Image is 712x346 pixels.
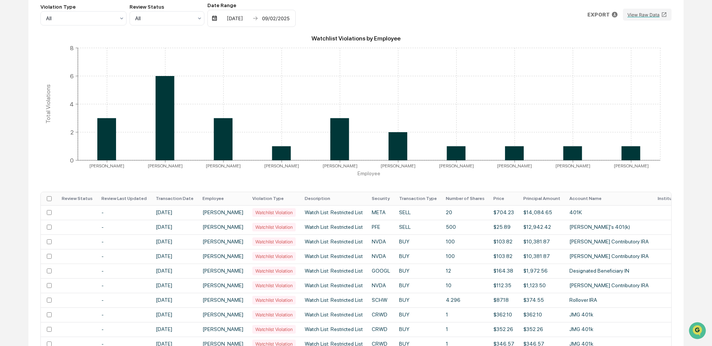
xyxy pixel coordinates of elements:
img: Steve.Lennart [7,115,19,127]
img: arrow right [252,15,258,21]
iframe: Open customer support [688,321,708,342]
td: [DATE] [151,234,198,249]
div: Date Range [207,2,296,8]
tspan: 2 [70,128,74,136]
th: Principal Amount [519,192,565,205]
td: [DATE] [151,278,198,293]
td: NVDA [367,278,395,293]
th: Institution [653,192,685,205]
td: 4.296 [441,293,489,307]
td: $704.23 [489,205,519,220]
td: JMG 401k [565,322,653,337]
tspan: [PERSON_NAME] [497,163,532,169]
td: 100 [441,249,489,264]
td: GOOGL [367,264,395,278]
td: [DATE] [151,307,198,322]
td: $112.35 [489,278,519,293]
td: 401K [565,205,653,220]
td: Rollover IRA [565,293,653,307]
td: CRWD [367,307,395,322]
th: Description [300,192,367,205]
p: How can we help? [7,16,136,28]
tspan: 6 [70,72,74,79]
td: [PERSON_NAME] Contributory IRA [565,278,653,293]
td: CRWD [367,322,395,337]
div: Start new chat [34,57,123,65]
span: [DATE] [105,122,120,128]
span: Preclearance [15,153,48,161]
td: $352.26 [519,322,565,337]
div: Violation Type [40,4,127,10]
img: 1746055101610-c473b297-6a78-478c-a979-82029cc54cd1 [7,57,21,71]
span: [PERSON_NAME].[PERSON_NAME] [23,122,99,128]
td: NVDA [367,234,395,249]
td: 500 [441,220,489,234]
span: Data Lookup [15,167,47,175]
td: [PERSON_NAME] [198,307,248,322]
tspan: [PERSON_NAME] [323,163,357,169]
td: - [97,293,151,307]
td: BUY [395,307,441,322]
td: - [97,264,151,278]
td: - [97,205,151,220]
tspan: Employee [357,170,380,176]
td: - [97,234,151,249]
div: We're available if you need us! [34,65,103,71]
td: PFE [367,220,395,234]
span: • [62,102,65,108]
td: JMG 401k [565,307,653,322]
td: SELL [395,205,441,220]
td: NVDA [367,249,395,264]
tspan: Total Violations [45,84,52,124]
td: Watch List: Restricted List [300,205,367,220]
div: 09/02/2025 [260,15,292,21]
th: Employee [198,192,248,205]
th: Account Name [565,192,653,205]
td: $362.10 [489,307,519,322]
td: [PERSON_NAME]'s 401(k) [565,220,653,234]
div: [DATE] [219,15,251,21]
tspan: [PERSON_NAME] [89,163,124,169]
span: Attestations [62,153,93,161]
span: Pylon [74,186,91,191]
th: Security [367,192,395,205]
td: [DATE] [151,220,198,234]
p: EXPORT [587,12,610,18]
td: [DATE] [151,249,198,264]
td: [DATE] [151,322,198,337]
td: - [97,307,151,322]
td: Watch List: Restricted List [300,234,367,249]
img: Jack Rasmussen [7,95,19,107]
a: 🖐️Preclearance [4,150,51,164]
td: BUY [395,293,441,307]
td: - [97,249,151,264]
td: BUY [395,322,441,337]
th: Transaction Date [151,192,198,205]
a: Powered byPylon [53,185,91,191]
td: BUY [395,234,441,249]
div: 🗄️ [54,154,60,160]
td: [PERSON_NAME] [198,293,248,307]
th: Review Last Updated [97,192,151,205]
div: Watchlist Violation [252,208,295,217]
td: [PERSON_NAME] [198,205,248,220]
td: [PERSON_NAME] Contributory IRA [565,234,653,249]
tspan: [PERSON_NAME] [614,163,649,169]
td: $87.18 [489,293,519,307]
td: $374.55 [519,293,565,307]
td: BUY [395,264,441,278]
td: META [367,205,395,220]
div: 🖐️ [7,154,13,160]
td: Watch List: Restricted List [300,249,367,264]
td: [PERSON_NAME] Contributory IRA [565,249,653,264]
a: View Raw Data [623,9,672,21]
td: [DATE] [151,205,198,220]
tspan: 4 [70,100,74,107]
div: Past conversations [7,83,50,89]
td: $362.10 [519,307,565,322]
td: $103.82 [489,249,519,264]
th: Number of Shares [441,192,489,205]
td: Watch List: Restricted List [300,264,367,278]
